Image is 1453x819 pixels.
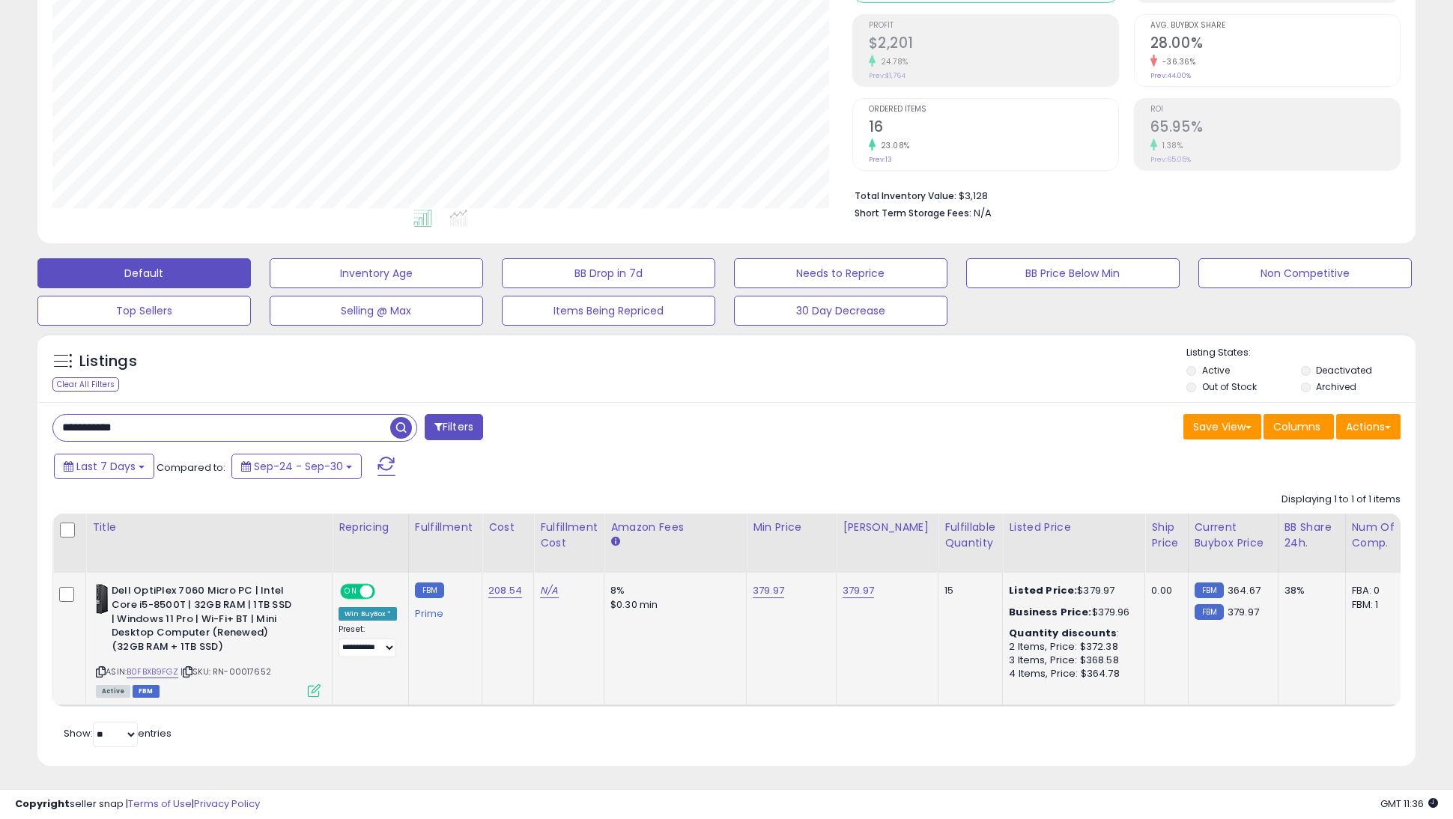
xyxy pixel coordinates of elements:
div: Displaying 1 to 1 of 1 items [1281,493,1401,507]
div: Prime [415,602,470,620]
p: Listing States: [1186,346,1416,360]
span: Avg. Buybox Share [1150,22,1400,30]
div: : [1009,627,1133,640]
div: 38% [1284,584,1334,597]
label: Deactivated [1316,364,1372,377]
small: 1.38% [1157,140,1183,151]
div: [PERSON_NAME] [843,520,932,535]
div: 0.00 [1151,584,1176,597]
a: Terms of Use [128,797,192,811]
span: FBM [133,685,160,698]
span: 364.67 [1228,583,1261,597]
span: | SKU: RN-00017652 [181,666,271,678]
div: Repricing [339,520,402,535]
label: Out of Stock [1202,380,1257,393]
button: Sep-24 - Sep-30 [231,454,362,479]
small: 24.78% [876,56,908,67]
small: Prev: 13 [869,155,892,164]
small: -36.36% [1157,56,1196,67]
span: Profit [869,22,1118,30]
b: Quantity discounts [1009,626,1117,640]
small: Amazon Fees. [610,535,619,549]
a: 379.97 [843,583,874,598]
div: Title [92,520,326,535]
div: Num of Comp. [1352,520,1407,551]
div: Ship Price [1151,520,1181,551]
img: 41ul2qrpAvL._SL40_.jpg [96,584,108,614]
div: ASIN: [96,584,321,695]
button: Columns [1264,414,1334,439]
a: B0FBXB9FGZ [127,666,178,678]
span: N/A [974,206,992,220]
button: Last 7 Days [54,454,154,479]
button: BB Drop in 7d [502,258,715,288]
div: Min Price [753,520,830,535]
span: All listings currently available for purchase on Amazon [96,685,130,698]
h2: 28.00% [1150,34,1400,55]
div: Listed Price [1009,520,1138,535]
div: Fulfillment Cost [540,520,598,551]
button: Needs to Reprice [734,258,947,288]
div: 15 [944,584,991,597]
h5: Listings [79,351,137,372]
button: Actions [1336,414,1401,439]
label: Archived [1316,380,1356,393]
div: FBM: 1 [1352,598,1401,612]
span: Ordered Items [869,106,1118,114]
div: 3 Items, Price: $368.58 [1009,654,1133,667]
button: Save View [1183,414,1261,439]
h2: 16 [869,118,1118,138]
div: 8% [610,584,735,597]
a: Privacy Policy [194,797,260,811]
div: $379.97 [1009,584,1133,597]
b: Dell OptiPlex 7060 Micro PC | Intel Core i5-8500T | 32GB RAM | 1TB SSD | Windows 11 Pro | Wi-Fi+ ... [112,584,294,657]
button: Top Sellers [37,296,251,326]
div: seller snap | | [15,797,260,812]
small: Prev: 44.00% [1150,71,1191,80]
button: Non Competitive [1198,258,1412,288]
div: Cost [488,520,527,535]
small: 23.08% [876,140,910,151]
span: ON [342,585,360,598]
span: Columns [1273,419,1320,434]
div: BB Share 24h. [1284,520,1339,551]
div: Amazon Fees [610,520,740,535]
div: Clear All Filters [52,377,119,392]
div: 2 Items, Price: $372.38 [1009,640,1133,654]
b: Total Inventory Value: [855,189,956,202]
a: N/A [540,583,558,598]
span: ROI [1150,106,1400,114]
li: $3,128 [855,186,1390,204]
div: Win BuyBox * [339,607,397,621]
div: FBA: 0 [1352,584,1401,597]
h2: $2,201 [869,34,1118,55]
span: Compared to: [157,460,225,475]
a: 208.54 [488,583,522,598]
b: Listed Price: [1009,583,1077,597]
span: Sep-24 - Sep-30 [254,459,343,474]
small: Prev: $1,764 [869,71,906,80]
span: Last 7 Days [76,459,136,474]
strong: Copyright [15,797,70,811]
button: Default [37,258,251,288]
div: Fulfillable Quantity [944,520,996,551]
label: Active [1202,364,1230,377]
a: 379.97 [753,583,784,598]
b: Short Term Storage Fees: [855,207,971,219]
small: FBM [1195,604,1224,620]
button: Items Being Repriced [502,296,715,326]
button: Inventory Age [270,258,483,288]
b: Business Price: [1009,605,1091,619]
span: 2025-10-9 11:36 GMT [1380,797,1438,811]
div: 4 Items, Price: $364.78 [1009,667,1133,681]
small: Prev: 65.05% [1150,155,1191,164]
small: FBM [1195,582,1224,598]
button: BB Price Below Min [966,258,1180,288]
button: Filters [425,414,483,440]
div: $0.30 min [610,598,735,612]
small: FBM [415,582,444,598]
div: Preset: [339,624,397,658]
span: 379.97 [1228,605,1259,619]
span: Show: entries [64,726,172,740]
div: $379.96 [1009,606,1133,619]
